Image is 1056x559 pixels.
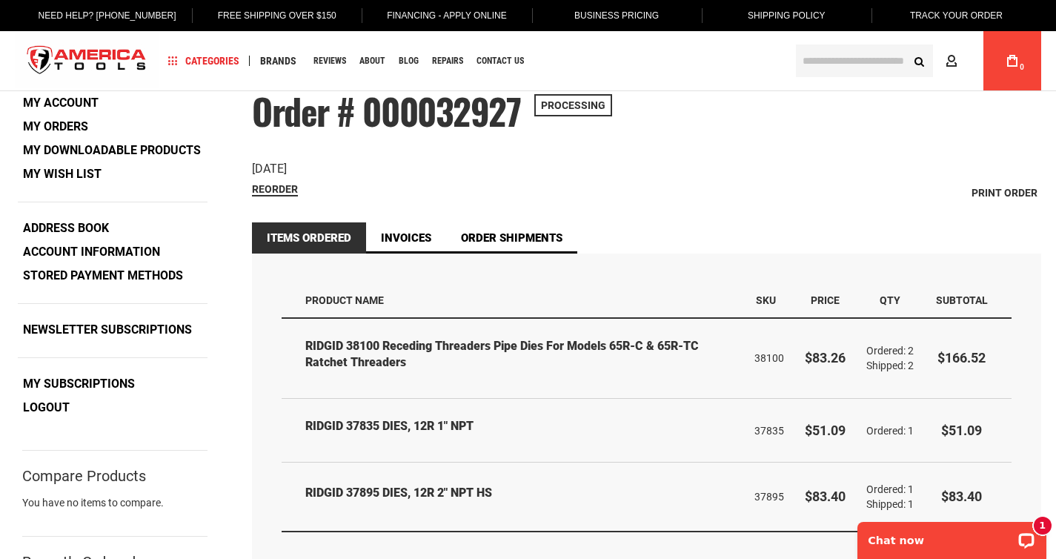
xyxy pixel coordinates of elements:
[425,51,470,71] a: Repairs
[18,241,165,263] a: Account Information
[18,139,206,162] a: My Downloadable Products
[305,338,734,372] strong: RIDGID 38100 Receding Threaders Pipe Dies for Models 65R-C & 65R-TC Ratchet Threaders
[18,163,107,185] a: My Wish List
[744,463,794,532] td: 37895
[998,31,1026,90] a: 0
[446,222,577,254] a: Order Shipments
[941,423,982,438] span: $51.09
[282,283,744,318] th: Product Name
[905,47,933,75] button: Search
[924,283,1012,318] th: Subtotal
[476,56,524,65] span: Contact Us
[252,183,298,196] a: Reorder
[1020,63,1024,71] span: 0
[18,319,197,341] a: Newsletter Subscriptions
[908,425,914,437] span: 1
[744,283,794,318] th: SKU
[15,33,159,89] a: store logo
[866,498,908,510] span: Shipped
[744,399,794,463] td: 37835
[18,92,104,114] a: My Account
[968,182,1041,204] a: Print Order
[168,56,239,66] span: Categories
[744,319,794,399] td: 38100
[18,373,140,395] a: My Subscriptions
[866,345,908,357] span: Ordered
[866,483,908,495] span: Ordered
[253,51,303,71] a: Brands
[805,423,846,438] span: $51.09
[866,360,908,371] span: Shipped
[18,397,75,419] a: Logout
[15,33,159,89] img: America Tools
[432,56,463,65] span: Repairs
[260,56,296,66] span: Brands
[252,85,521,137] span: Order # 000032927
[392,51,425,71] a: Blog
[359,56,385,65] span: About
[22,469,146,483] strong: Compare Products
[307,51,353,71] a: Reviews
[908,498,914,510] span: 1
[937,350,986,365] span: $166.52
[805,489,846,504] span: $83.40
[22,495,207,525] div: You have no items to compare.
[23,119,88,133] strong: My Orders
[18,265,188,287] a: Stored Payment Methods
[972,187,1037,199] span: Print Order
[908,345,914,357] span: 2
[353,51,392,71] a: About
[805,350,846,365] span: $83.26
[18,217,114,239] a: Address Book
[470,51,531,71] a: Contact Us
[748,10,826,21] span: Shipping Policy
[162,51,246,71] a: Categories
[866,425,908,437] span: Ordered
[848,512,1056,559] iframe: LiveChat chat widget
[305,485,734,502] strong: RIDGID 37895 DIES, 12R 2" NPT HS
[794,283,856,318] th: Price
[856,283,924,318] th: Qty
[252,162,287,176] span: [DATE]
[399,56,419,65] span: Blog
[305,418,734,435] strong: RIDGID 37835 DIES, 12R 1" NPT
[534,94,612,116] span: Processing
[18,116,93,138] a: My Orders
[252,183,298,195] span: Reorder
[908,360,914,371] span: 2
[252,222,366,254] strong: Items Ordered
[908,483,914,495] span: 1
[313,56,346,65] span: Reviews
[941,489,982,504] span: $83.40
[366,222,446,254] a: Invoices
